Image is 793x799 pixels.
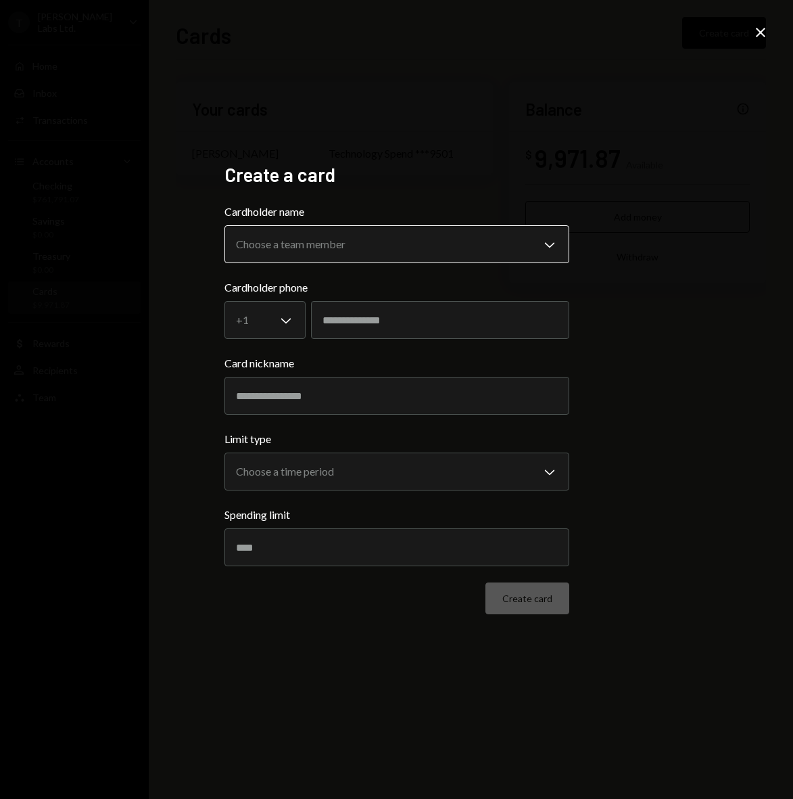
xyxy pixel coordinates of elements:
h2: Create a card [224,162,569,188]
label: Cardholder phone [224,279,569,296]
button: Limit type [224,453,569,490]
label: Spending limit [224,507,569,523]
label: Limit type [224,431,569,447]
label: Cardholder name [224,204,569,220]
button: Cardholder name [224,225,569,263]
label: Card nickname [224,355,569,371]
